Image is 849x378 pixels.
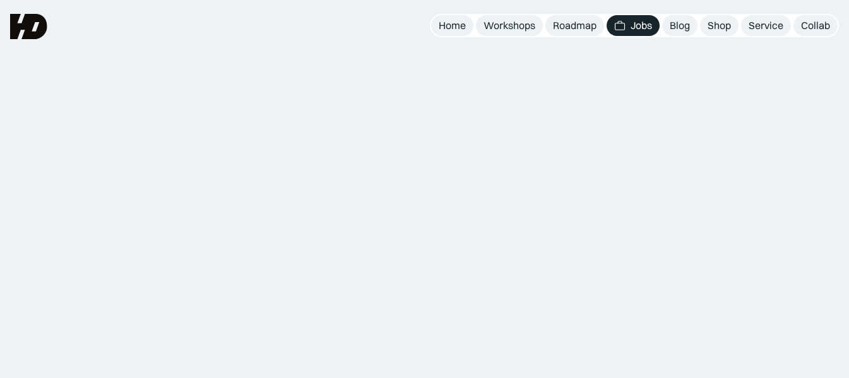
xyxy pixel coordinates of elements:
div: Home [439,19,466,32]
div: Service [749,19,783,32]
a: Service [741,15,791,36]
a: Roadmap [545,15,604,36]
a: Home [431,15,473,36]
div: Collab [801,19,830,32]
div: Jobs [631,19,652,32]
a: Shop [700,15,739,36]
div: Roadmap [553,19,597,32]
div: Workshops [484,19,535,32]
a: Workshops [476,15,543,36]
a: Collab [793,15,838,36]
div: Blog [670,19,690,32]
div: Shop [708,19,731,32]
a: Blog [662,15,698,36]
a: Jobs [607,15,660,36]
